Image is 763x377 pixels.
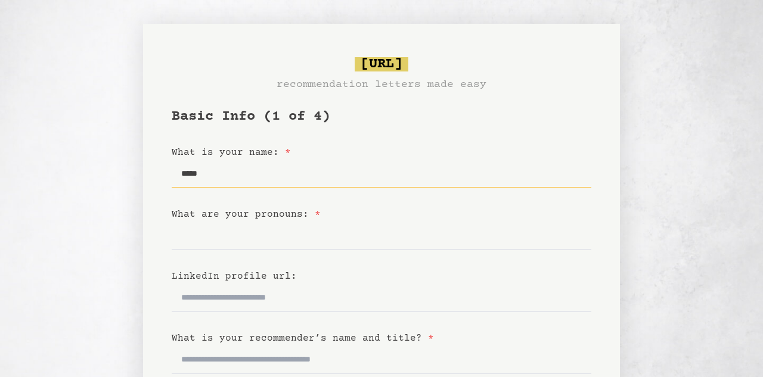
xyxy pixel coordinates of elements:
label: What is your recommender’s name and title? [172,333,434,344]
span: [URL] [355,57,408,71]
label: What is your name: [172,147,291,158]
label: What are your pronouns: [172,209,321,220]
h3: recommendation letters made easy [277,76,486,93]
h1: Basic Info (1 of 4) [172,107,591,126]
label: LinkedIn profile url: [172,271,297,282]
